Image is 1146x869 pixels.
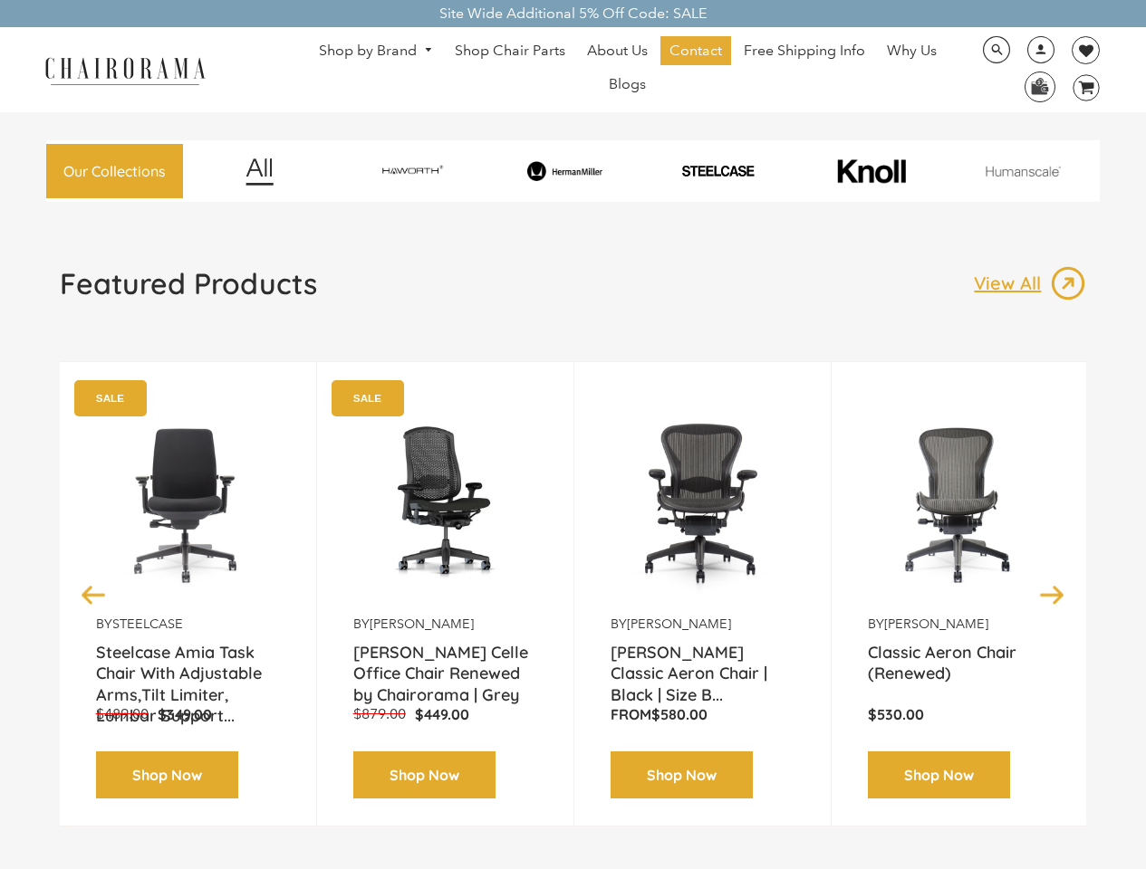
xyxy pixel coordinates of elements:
[455,42,565,61] span: Shop Chair Parts
[974,265,1086,301] a: View All
[353,642,537,687] a: [PERSON_NAME] Celle Office Chair Renewed by Chairorama | Grey
[491,161,639,180] img: image_8_173eb7e0-7579-41b4-bc8e-4ba0b8ba93e8.png
[868,389,1052,616] a: Classic Aeron Chair (Renewed) - chairorama Classic Aeron Chair (Renewed) - chairorama
[293,36,963,103] nav: DesktopNavigation
[600,70,655,99] a: Blogs
[446,36,574,65] a: Shop Chair Parts
[96,389,280,616] img: Amia Chair by chairorama.com
[884,616,988,632] a: [PERSON_NAME]
[744,42,865,61] span: Free Shipping Info
[96,705,149,722] span: $489.00
[627,616,731,632] a: [PERSON_NAME]
[578,36,657,65] a: About Us
[669,42,722,61] span: Contact
[60,265,317,316] a: Featured Products
[339,158,486,184] img: image_7_14f0750b-d084-457f-979a-a1ab9f6582c4.png
[96,642,280,687] a: Steelcase Amia Task Chair With Adjustable Arms,Tilt Limiter, Lumbar Support...
[370,616,474,632] a: [PERSON_NAME]
[46,144,183,199] a: Our Collections
[60,265,317,301] h1: Featured Products
[353,389,537,616] a: Herman Miller Celle Office Chair Renewed by Chairorama | Grey - chairorama Herman Miller Celle Of...
[735,36,874,65] a: Free Shipping Info
[95,392,123,404] text: SALE
[797,158,945,185] img: image_10_1.png
[868,751,1010,799] a: Shop Now
[353,616,537,633] p: by
[34,54,216,86] img: chairorama
[1026,72,1054,100] img: WhatsApp_Image_2024-07-12_at_16.23.01.webp
[78,578,110,610] button: Previous
[353,389,537,616] img: Herman Miller Celle Office Chair Renewed by Chairorama | Grey - chairorama
[660,36,731,65] a: Contact
[158,705,212,723] span: $349.00
[868,705,924,723] span: $530.00
[611,389,794,616] img: Herman Miller Classic Aeron Chair | Black | Size B (Renewed) - chairorama
[887,42,937,61] span: Why Us
[96,751,238,799] a: Shop Now
[1036,578,1068,610] button: Next
[974,272,1050,295] p: View All
[352,392,380,404] text: SALE
[611,642,794,687] a: [PERSON_NAME] Classic Aeron Chair | Black | Size B...
[112,616,183,632] a: Steelcase
[1050,265,1086,301] img: image_13.png
[310,37,442,65] a: Shop by Brand
[868,642,1052,687] a: Classic Aeron Chair (Renewed)
[611,616,794,633] p: by
[353,751,496,799] a: Shop Now
[587,42,648,61] span: About Us
[209,158,310,186] img: image_12.png
[609,75,646,94] span: Blogs
[611,705,794,724] p: From
[353,705,406,722] span: $879.00
[878,36,946,65] a: Why Us
[611,389,794,616] a: Herman Miller Classic Aeron Chair | Black | Size B (Renewed) - chairorama Herman Miller Classic A...
[415,705,469,723] span: $449.00
[868,389,1052,616] img: Classic Aeron Chair (Renewed) - chairorama
[868,616,1052,633] p: by
[644,164,792,177] img: PHOTO-2024-07-09-00-53-10-removebg-preview.png
[96,389,280,616] a: Amia Chair by chairorama.com Renewed Amia Chair chairorama.com
[949,166,1097,177] img: image_11.png
[611,751,753,799] a: Shop Now
[651,705,708,723] span: $580.00
[96,616,280,633] p: by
